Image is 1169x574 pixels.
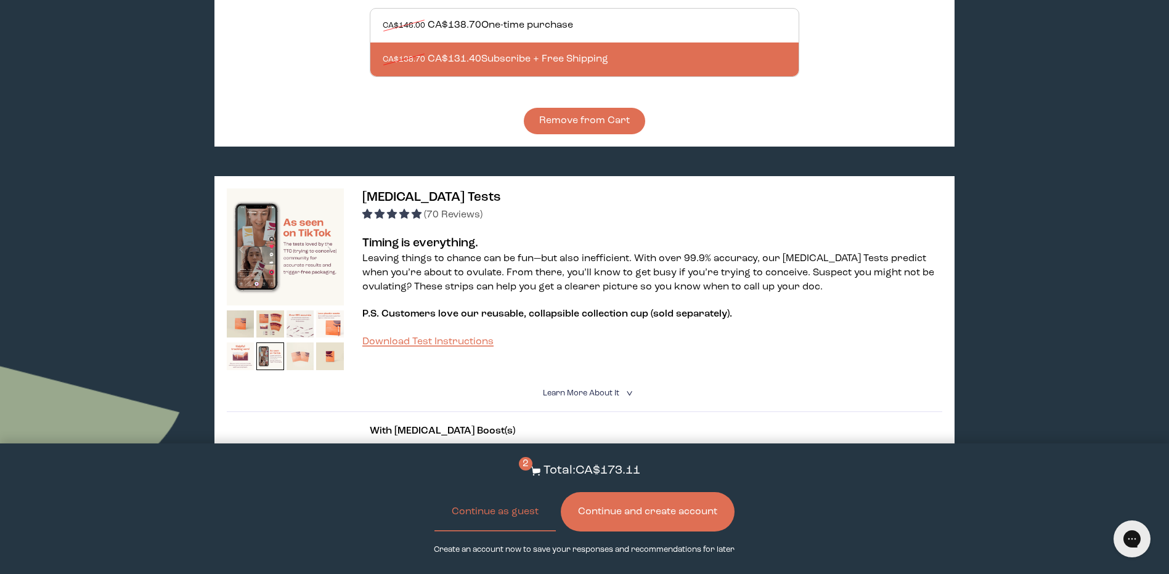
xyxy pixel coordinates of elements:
span: Learn More About it [543,389,619,397]
img: thumbnail image [287,310,314,338]
img: thumbnail image [287,342,314,370]
i: < [622,390,634,397]
button: Remove from Cart [524,108,645,134]
a: Download Test Instructions [362,337,494,347]
img: thumbnail image [316,342,344,370]
img: thumbnail image [227,310,255,338]
img: thumbnail image [227,342,255,370]
strong: Timing is everything. [362,237,478,249]
p: Create an account now to save your responses and recommendations for later [434,544,735,556]
span: 4.96 stars [362,210,424,220]
img: thumbnail image [316,310,344,338]
span: [MEDICAL_DATA] Tests [362,191,501,204]
button: Continue as guest [434,492,556,532]
p: Leaving things to chance can be fun—but also inefficient. With over 99.9% accuracy, our [MEDICAL_... [362,252,942,294]
span: (70 Reviews) [424,210,483,220]
span: . [730,309,732,319]
img: thumbnail image [256,310,284,338]
p: With [MEDICAL_DATA] Boost(s) [370,424,799,439]
iframe: Gorgias live chat messenger [1107,516,1157,562]
span: P.S. Customers love our reusable, collapsible collection cup (sold separately) [362,309,730,319]
summary: Learn More About it < [543,387,625,399]
img: thumbnail image [256,342,284,370]
span: 2 [519,457,532,471]
img: thumbnail image [227,188,344,305]
button: Continue and create account [561,492,735,532]
p: Total: CA$173.11 [544,462,640,480]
